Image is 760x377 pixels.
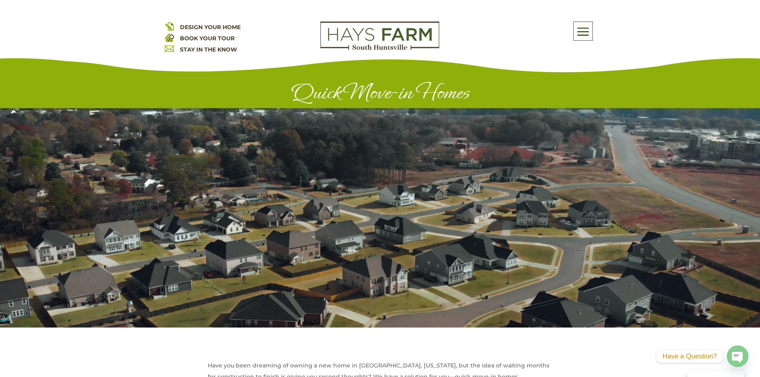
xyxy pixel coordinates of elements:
h1: Quick Move-in Homes [165,81,596,108]
img: Logo [320,22,439,50]
a: BOOK YOUR TOUR [180,35,235,42]
a: STAY IN THE KNOW [180,46,237,53]
a: hays farm homes huntsville development [320,45,439,52]
img: book your home tour [165,33,174,42]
